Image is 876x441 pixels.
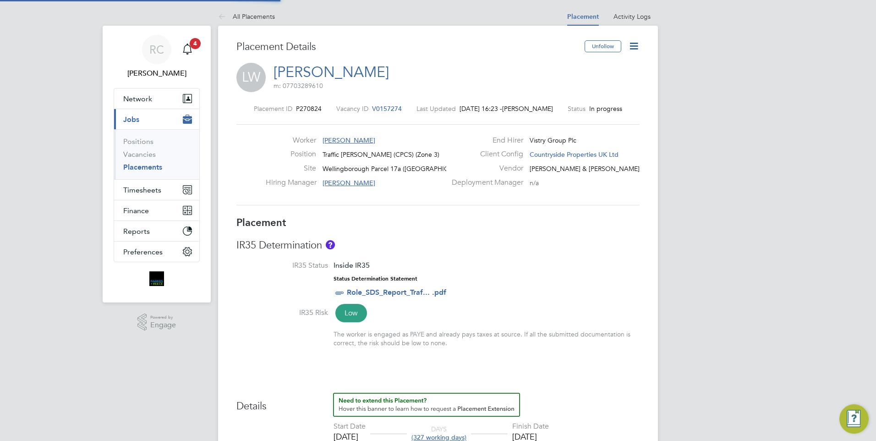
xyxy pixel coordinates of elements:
[254,105,292,113] label: Placement ID
[372,105,402,113] span: V0157274
[114,180,199,200] button: Timesheets
[236,308,328,318] label: IR35 Risk
[323,165,479,173] span: Wellingborough Parcel 17a ([GEOGRAPHIC_DATA],…
[236,40,578,54] h3: Placement Details
[446,136,523,145] label: End Hirer
[123,150,156,159] a: Vacancies
[114,109,199,129] button: Jobs
[178,35,197,64] a: 4
[333,393,520,417] button: How to extend a Placement?
[114,129,199,179] div: Jobs
[326,240,335,249] button: About IR35
[446,178,523,187] label: Deployment Manager
[149,44,164,55] span: RC
[266,178,316,187] label: Hiring Manager
[530,179,539,187] span: n/a
[446,149,523,159] label: Client Config
[123,206,149,215] span: Finance
[446,164,523,173] label: Vendor
[114,68,200,79] span: Robyn Clarke
[335,304,367,322] span: Low
[460,105,502,113] span: [DATE] 16:23 -
[266,149,316,159] label: Position
[123,186,161,194] span: Timesheets
[567,13,599,21] a: Placement
[190,38,201,49] span: 4
[274,63,389,81] a: [PERSON_NAME]
[347,288,446,297] a: Role_SDS_Report_Traf... .pdf
[114,200,199,220] button: Finance
[512,422,549,431] div: Finish Date
[236,63,266,92] span: LW
[336,105,368,113] label: Vacancy ID
[236,261,328,270] label: IR35 Status
[149,271,164,286] img: bromak-logo-retina.png
[502,105,553,113] span: [PERSON_NAME]
[568,105,586,113] label: Status
[323,150,439,159] span: Traffic [PERSON_NAME] (CPCS) (Zone 3)
[114,221,199,241] button: Reports
[123,137,153,146] a: Positions
[150,321,176,329] span: Engage
[123,227,150,236] span: Reports
[613,12,651,21] a: Activity Logs
[323,136,375,144] span: [PERSON_NAME]
[123,94,152,103] span: Network
[114,88,199,109] button: Network
[123,115,139,124] span: Jobs
[585,40,621,52] button: Unfollow
[123,248,163,256] span: Preferences
[236,216,286,229] b: Placement
[123,163,162,171] a: Placements
[236,239,640,252] h3: IR35 Determination
[334,330,640,347] div: The worker is engaged as PAYE and already pays taxes at source. If all the submitted documentatio...
[218,12,275,21] a: All Placements
[266,164,316,173] label: Site
[334,422,366,431] div: Start Date
[530,136,576,144] span: Vistry Group Plc
[266,136,316,145] label: Worker
[839,404,869,434] button: Engage Resource Center
[137,314,176,331] a: Powered byEngage
[236,393,640,413] h3: Details
[114,35,200,79] a: RC[PERSON_NAME]
[114,242,199,262] button: Preferences
[416,105,456,113] label: Last Updated
[334,261,370,270] span: Inside IR35
[296,105,322,113] span: P270824
[323,179,375,187] span: [PERSON_NAME]
[150,314,176,321] span: Powered by
[589,105,622,113] span: In progress
[114,271,200,286] a: Go to home page
[530,150,619,159] span: Countryside Properties UK Ltd
[530,165,663,173] span: [PERSON_NAME] & [PERSON_NAME] Limited
[334,276,417,282] strong: Status Determination Statement
[103,26,211,303] nav: Main navigation
[274,82,323,90] span: m: 07703289610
